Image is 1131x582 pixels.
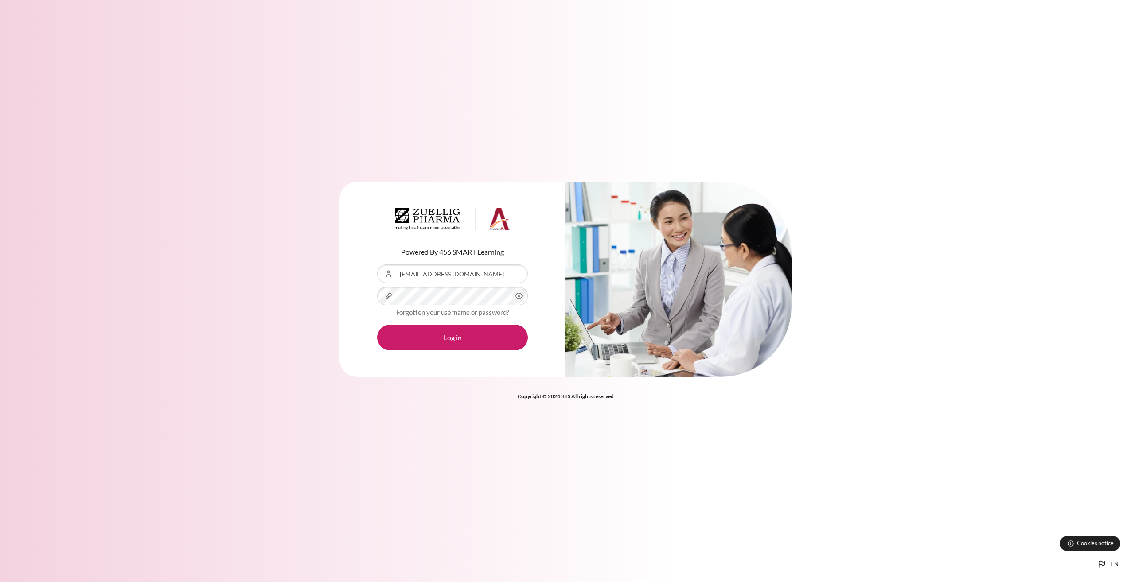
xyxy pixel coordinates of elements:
img: Architeck [395,208,510,230]
input: Username or Email Address [377,264,528,283]
a: Architeck [395,208,510,234]
a: Forgotten your username or password? [396,308,509,316]
span: en [1111,560,1119,569]
p: Powered By 456 SMART Learning [377,247,528,257]
button: Languages [1093,555,1122,573]
button: Cookies notice [1060,536,1120,551]
span: Cookies notice [1077,539,1114,547]
button: Log in [377,325,528,350]
strong: Copyright © 2024 BTS All rights reserved [518,393,614,400]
